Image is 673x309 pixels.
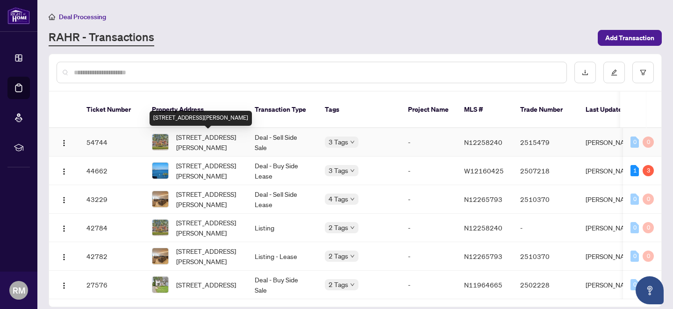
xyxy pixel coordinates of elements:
img: Logo [60,253,68,261]
span: edit [611,69,617,76]
span: 3 Tags [329,137,348,147]
td: Deal - Buy Side Sale [247,271,317,299]
img: logo [7,7,30,24]
img: Logo [60,225,68,232]
td: Deal - Sell Side Lease [247,185,317,214]
div: 0 [630,137,639,148]
th: Tags [317,92,401,128]
th: Ticket Number [79,92,144,128]
div: 3 [643,165,654,176]
span: N12265793 [464,252,502,260]
span: [STREET_ADDRESS][PERSON_NAME] [176,160,240,181]
span: 2 Tags [329,279,348,290]
td: 54744 [79,128,144,157]
span: down [350,197,355,201]
td: 43229 [79,185,144,214]
span: down [350,254,355,259]
span: N11964665 [464,280,502,289]
div: 0 [643,222,654,233]
td: 2507218 [513,157,578,185]
button: edit [603,62,625,83]
img: Logo [60,139,68,147]
img: thumbnail-img [152,220,168,236]
th: Project Name [401,92,457,128]
span: [STREET_ADDRESS][PERSON_NAME] [176,217,240,238]
button: Logo [57,277,72,292]
button: download [574,62,596,83]
button: Logo [57,163,72,178]
td: 2502228 [513,271,578,299]
span: [STREET_ADDRESS][PERSON_NAME] [176,189,240,209]
div: 0 [643,194,654,205]
td: [PERSON_NAME] [578,185,648,214]
div: 0 [630,194,639,205]
button: Logo [57,135,72,150]
td: 2515479 [513,128,578,157]
th: Property Address [144,92,247,128]
span: W12160425 [464,166,504,175]
td: 42782 [79,242,144,271]
button: filter [632,62,654,83]
td: 44662 [79,157,144,185]
div: 0 [643,251,654,262]
span: 2 Tags [329,222,348,233]
span: 3 Tags [329,165,348,176]
span: down [350,168,355,173]
img: thumbnail-img [152,134,168,150]
img: Logo [60,168,68,175]
td: - [401,185,457,214]
button: Logo [57,192,72,207]
span: down [350,282,355,287]
span: N12265793 [464,195,502,203]
div: 0 [630,279,639,290]
span: down [350,140,355,144]
td: [PERSON_NAME] [578,214,648,242]
span: Deal Processing [59,13,106,21]
span: download [582,69,588,76]
span: RM [13,284,25,297]
button: Logo [57,249,72,264]
th: Transaction Type [247,92,317,128]
td: Deal - Buy Side Lease [247,157,317,185]
td: - [401,271,457,299]
td: - [513,214,578,242]
img: thumbnail-img [152,191,168,207]
span: Add Transaction [605,30,654,45]
span: [STREET_ADDRESS][PERSON_NAME] [176,246,240,266]
td: [PERSON_NAME] [578,128,648,157]
span: N12258240 [464,223,502,232]
span: down [350,225,355,230]
td: Deal - Sell Side Sale [247,128,317,157]
img: thumbnail-img [152,277,168,293]
span: 2 Tags [329,251,348,261]
span: [STREET_ADDRESS] [176,280,236,290]
span: N12258240 [464,138,502,146]
td: Listing [247,214,317,242]
span: home [49,14,55,20]
div: 0 [630,222,639,233]
td: [PERSON_NAME] [578,157,648,185]
span: filter [640,69,646,76]
td: - [401,214,457,242]
span: 4 Tags [329,194,348,204]
td: 42784 [79,214,144,242]
img: thumbnail-img [152,248,168,264]
th: Trade Number [513,92,578,128]
button: Add Transaction [598,30,662,46]
td: Listing - Lease [247,242,317,271]
button: Logo [57,220,72,235]
img: Logo [60,282,68,289]
td: [PERSON_NAME] [578,271,648,299]
td: 2510370 [513,185,578,214]
a: RAHR - Transactions [49,29,154,46]
div: 1 [630,165,639,176]
td: 2510370 [513,242,578,271]
img: Logo [60,196,68,204]
div: 0 [630,251,639,262]
td: - [401,157,457,185]
td: - [401,128,457,157]
img: thumbnail-img [152,163,168,179]
div: 0 [643,137,654,148]
button: Open asap [636,276,664,304]
th: Last Updated By [578,92,648,128]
